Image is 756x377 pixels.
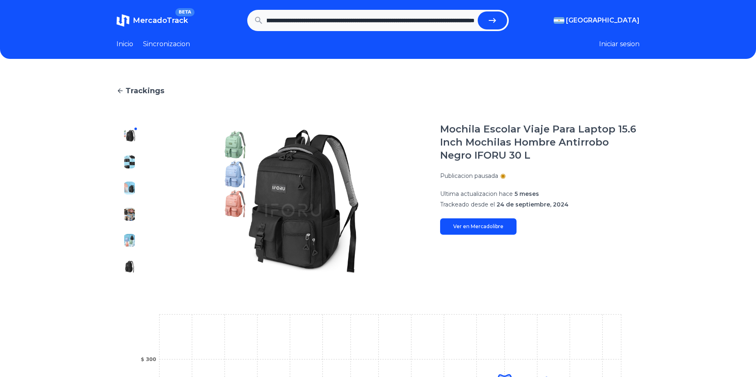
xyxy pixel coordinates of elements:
[514,190,539,197] span: 5 meses
[123,260,136,273] img: Mochila Escolar Viaje Para Laptop 15.6 Inch Mochilas Hombre Antirrobo Negro IFORU 30 L
[123,155,136,168] img: Mochila Escolar Viaje Para Laptop 15.6 Inch Mochilas Hombre Antirrobo Negro IFORU 30 L
[141,357,156,362] tspan: $ 300
[116,85,640,96] a: Trackings
[125,85,164,96] span: Trackings
[599,39,640,49] button: Iniciar sesion
[116,39,133,49] a: Inicio
[116,14,188,27] a: MercadoTrackBETA
[566,16,640,25] span: [GEOGRAPHIC_DATA]
[123,182,136,195] img: Mochila Escolar Viaje Para Laptop 15.6 Inch Mochilas Hombre Antirrobo Negro IFORU 30 L
[175,8,195,16] span: BETA
[440,190,513,197] span: Ultima actualizacion hace
[123,208,136,221] img: Mochila Escolar Viaje Para Laptop 15.6 Inch Mochilas Hombre Antirrobo Negro IFORU 30 L
[123,129,136,142] img: Mochila Escolar Viaje Para Laptop 15.6 Inch Mochilas Hombre Antirrobo Negro IFORU 30 L
[554,17,564,24] img: Argentina
[440,218,517,235] a: Ver en Mercadolibre
[440,123,640,162] h1: Mochila Escolar Viaje Para Laptop 15.6 Inch Mochilas Hombre Antirrobo Negro IFORU 30 L
[133,16,188,25] span: MercadoTrack
[159,123,424,280] img: Mochila Escolar Viaje Para Laptop 15.6 Inch Mochilas Hombre Antirrobo Negro IFORU 30 L
[554,16,640,25] button: [GEOGRAPHIC_DATA]
[116,14,130,27] img: MercadoTrack
[497,201,568,208] span: 24 de septiembre, 2024
[143,39,190,49] a: Sincronizacion
[440,201,495,208] span: Trackeado desde el
[440,172,498,180] p: Publicacion pausada
[123,234,136,247] img: Mochila Escolar Viaje Para Laptop 15.6 Inch Mochilas Hombre Antirrobo Negro IFORU 30 L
